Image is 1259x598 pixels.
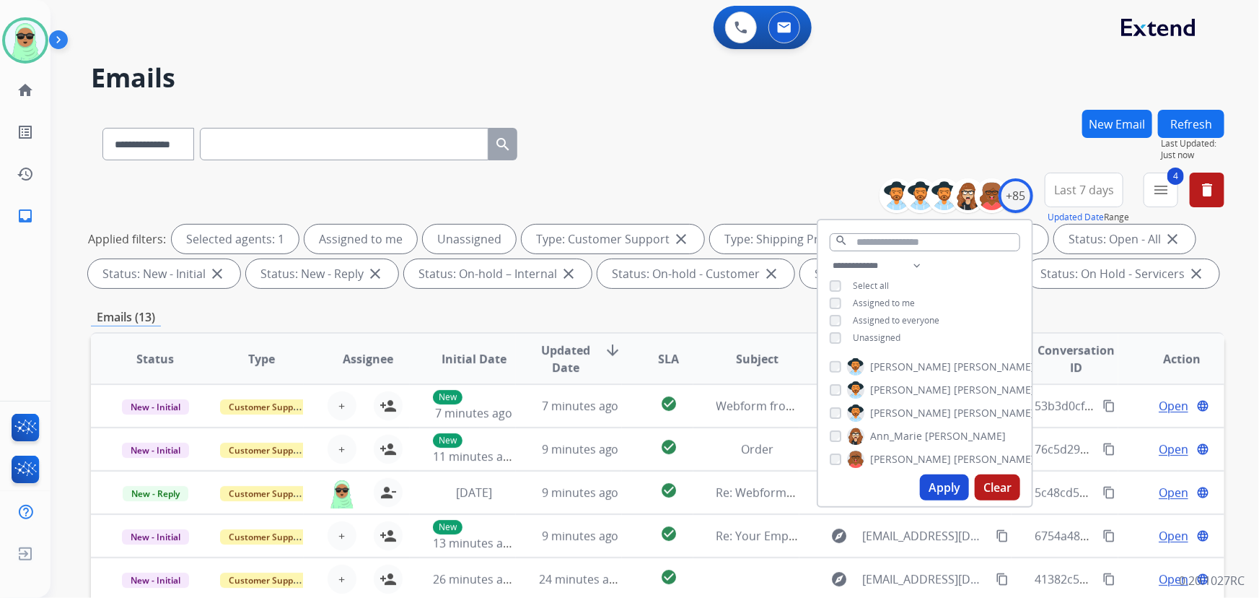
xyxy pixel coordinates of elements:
h2: Emails [91,64,1224,92]
mat-icon: check_circle [660,438,677,456]
mat-icon: content_copy [1102,486,1115,499]
span: 26 minutes ago [433,571,517,587]
span: Order [741,441,773,457]
mat-icon: person_add [380,397,397,415]
button: + [328,435,356,464]
mat-icon: person_remove [380,484,397,501]
div: Status: On-hold - Customer [597,259,794,288]
mat-icon: close [1164,230,1181,248]
span: Subject [736,350,778,368]
span: Customer Support [220,529,314,545]
span: Re: Your Empire [DATE]® Service Plan claim is approved [716,528,1019,544]
span: 7 minutes ago [542,398,619,414]
span: [PERSON_NAME] [954,360,1035,374]
mat-icon: list_alt [17,123,34,141]
span: 9 minutes ago [542,441,619,457]
span: 11 minutes ago [433,448,517,464]
span: Status [136,350,174,368]
span: [PERSON_NAME] [870,360,951,374]
button: Apply [920,474,969,500]
span: Re: Webform from [EMAIL_ADDRESS][DOMAIN_NAME] on [DATE] [716,485,1063,500]
span: Range [1048,211,1129,223]
div: Type: Customer Support [522,225,704,253]
span: [DATE] [456,485,492,500]
span: 9 minutes ago [542,485,619,500]
mat-icon: history [17,165,34,183]
mat-icon: person_add [380,441,397,458]
mat-icon: language [1196,529,1209,542]
span: Webform from [EMAIL_ADDRESS][DOMAIN_NAME] on [DATE] [716,398,1043,414]
span: New - Initial [122,399,189,415]
div: Status: On-hold – Internal [404,259,592,288]
span: [PERSON_NAME] [870,383,951,397]
th: Action [1118,334,1224,384]
div: +85 [999,178,1033,213]
mat-icon: home [17,82,34,99]
span: [PERSON_NAME] [954,383,1035,397]
span: Last Updated: [1161,138,1224,149]
div: Status: New - Reply [246,259,398,288]
button: Clear [975,474,1020,500]
span: 41382c50-efdb-4960-a32d-58e002ab915e [1035,571,1256,587]
mat-icon: person_add [380,571,397,588]
span: New - Reply [123,486,188,501]
span: Type [248,350,275,368]
span: Conversation ID [1035,342,1117,376]
span: Select all [853,279,889,292]
mat-icon: inbox [17,207,34,225]
mat-icon: person_add [380,527,397,545]
span: [PERSON_NAME] [954,452,1035,467]
span: SLA [658,350,679,368]
img: agent-avatar [328,478,356,508]
span: Open [1159,397,1188,415]
div: Status: On Hold - Servicers [1026,259,1219,288]
span: Customer Support [220,486,314,501]
button: + [328,565,356,594]
mat-icon: check_circle [660,525,677,542]
div: Status: New - Initial [88,259,240,288]
mat-icon: menu [1152,181,1170,199]
span: Assignee [343,350,393,368]
span: Customer Support [220,443,314,458]
mat-icon: content_copy [996,529,1009,542]
mat-icon: content_copy [1102,573,1115,586]
span: New - Initial [122,529,189,545]
span: 76c5d292-97cb-4e7b-b7d0-4c28cd472f0a [1035,441,1255,457]
div: Type: Shipping Protection [710,225,899,253]
p: Applied filters: [88,230,166,248]
mat-icon: close [560,265,577,282]
button: + [328,391,356,420]
span: Open [1159,571,1188,588]
mat-icon: close [367,265,384,282]
mat-icon: close [672,230,690,248]
div: Selected agents: 1 [172,225,299,253]
mat-icon: explore [831,571,848,588]
button: New Email [1082,110,1152,138]
span: 6754a481-75d2-48e6-a320-8452801854de [1035,528,1258,544]
button: Updated Date [1048,212,1104,223]
mat-icon: content_copy [996,573,1009,586]
mat-icon: arrow_downward [604,342,621,359]
button: Last 7 days [1045,173,1123,207]
span: New - Initial [122,573,189,588]
span: Customer Support [220,399,314,415]
span: + [338,441,345,458]
img: avatar [5,20,45,61]
div: Unassigned [423,225,516,253]
p: New [433,520,462,534]
mat-icon: close [209,265,226,282]
span: [EMAIL_ADDRESS][DOMAIN_NAME] [863,571,988,588]
mat-icon: language [1196,399,1209,412]
mat-icon: content_copy [1102,399,1115,412]
span: + [338,571,345,588]
span: 13 minutes ago [433,535,517,551]
mat-icon: language [1196,486,1209,499]
mat-icon: search [835,234,848,247]
span: Updated Date [539,342,592,376]
div: Status: Open - All [1054,225,1196,253]
mat-icon: check_circle [660,568,677,586]
span: Last 7 days [1054,187,1114,193]
span: + [338,397,345,415]
p: Emails (13) [91,308,161,326]
button: 4 [1144,173,1178,207]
